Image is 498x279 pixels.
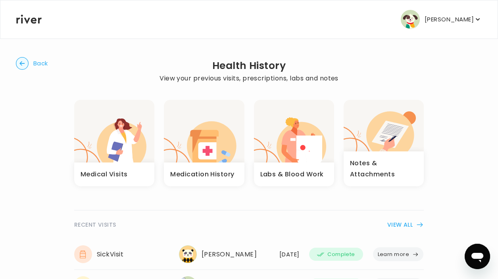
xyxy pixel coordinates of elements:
[160,60,338,71] h2: Health History
[344,100,424,186] button: Notes & Attachments
[170,169,235,180] h3: Medication History
[401,10,482,29] button: user avatar[PERSON_NAME]
[179,245,270,263] div: [PERSON_NAME]
[33,58,48,69] span: Back
[401,10,420,29] img: user avatar
[74,220,116,229] span: RECENT VISITS
[260,169,324,180] h3: Labs & Blood Work
[465,244,490,269] iframe: Button to launch messaging window
[16,57,48,70] button: Back
[387,220,424,229] button: VIEW ALL
[254,100,334,186] button: Labs & Blood Work
[179,245,197,263] img: provider avatar
[74,100,154,186] button: Medical Visits
[160,73,338,84] p: View your previous visits, prescriptions, labs and notes
[74,245,169,263] div: Sick Visit
[327,250,355,259] span: Complete
[350,158,417,180] h3: Notes & Attachments
[164,100,244,186] button: Medication History
[81,169,128,180] h3: Medical Visits
[373,247,424,261] button: Learn more
[279,249,300,260] div: [DATE]
[425,14,474,25] p: [PERSON_NAME]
